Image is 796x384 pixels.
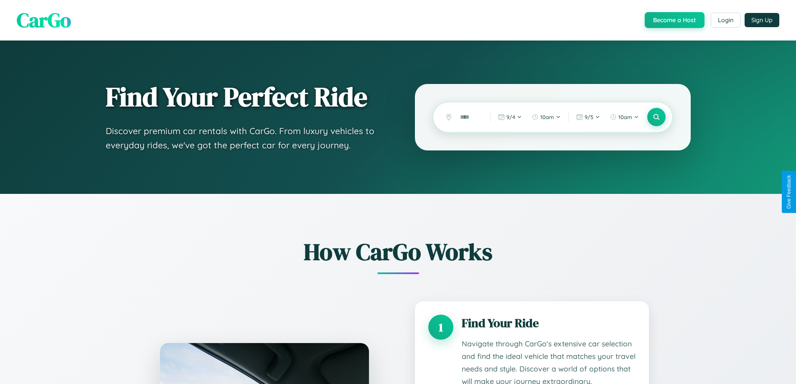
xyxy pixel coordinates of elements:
span: 9 / 5 [585,114,593,120]
p: Discover premium car rentals with CarGo. From luxury vehicles to everyday rides, we've got the pe... [106,124,381,152]
span: 9 / 4 [506,114,515,120]
button: Login [711,13,740,28]
button: 10am [528,110,565,124]
span: CarGo [17,6,71,34]
span: 10am [540,114,554,120]
button: Sign Up [745,13,779,27]
h2: How CarGo Works [148,236,649,268]
button: 9/4 [494,110,526,124]
div: 1 [428,315,453,340]
button: 10am [606,110,643,124]
h3: Find Your Ride [462,315,636,331]
button: Become a Host [645,12,704,28]
button: 9/5 [572,110,604,124]
span: 10am [618,114,632,120]
div: Give Feedback [786,175,792,209]
h1: Find Your Perfect Ride [106,82,381,112]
